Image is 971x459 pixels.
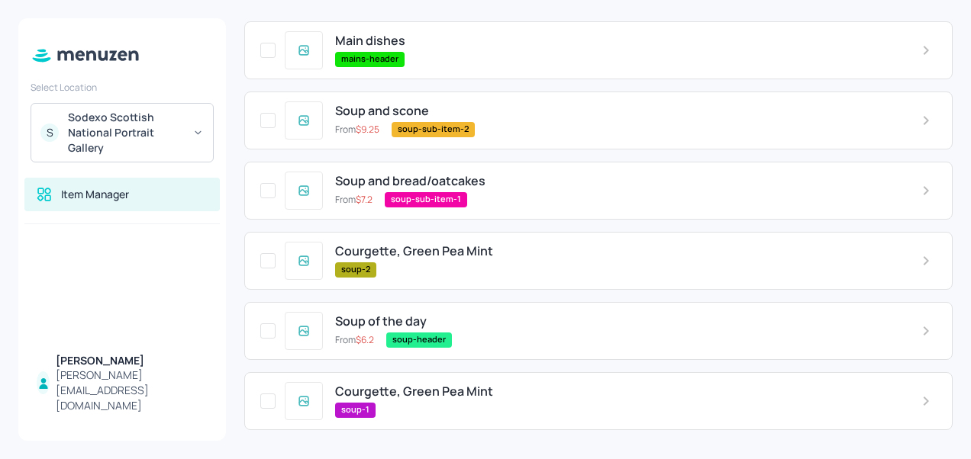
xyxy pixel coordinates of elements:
span: Courgette, Green Pea Mint [335,244,493,258]
span: soup-sub-item-1 [385,193,467,206]
span: Soup and scone [335,104,429,118]
div: [PERSON_NAME][EMAIL_ADDRESS][DOMAIN_NAME] [56,368,208,413]
span: Soup and bread/oatcakes [335,174,485,188]
span: soup-1 [335,403,376,416]
div: [PERSON_NAME] [56,353,208,368]
span: soup-sub-item-2 [392,123,475,136]
span: soup-header [386,333,452,346]
div: Select Location [31,81,214,94]
p: From [335,333,374,347]
div: Sodexo Scottish National Portrait Gallery [68,110,183,156]
span: Main dishes [335,34,405,48]
span: mains-header [335,53,405,66]
p: From [335,123,379,136]
span: soup-2 [335,263,376,276]
span: Soup of the day [335,314,427,329]
span: $ 6.2 [356,333,374,346]
p: From [335,193,373,207]
div: Item Manager [61,187,129,202]
span: $ 9.25 [356,123,379,136]
span: $ 7.2 [356,193,373,206]
span: Courgette, Green Pea Mint [335,384,493,399]
div: S [40,124,59,142]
